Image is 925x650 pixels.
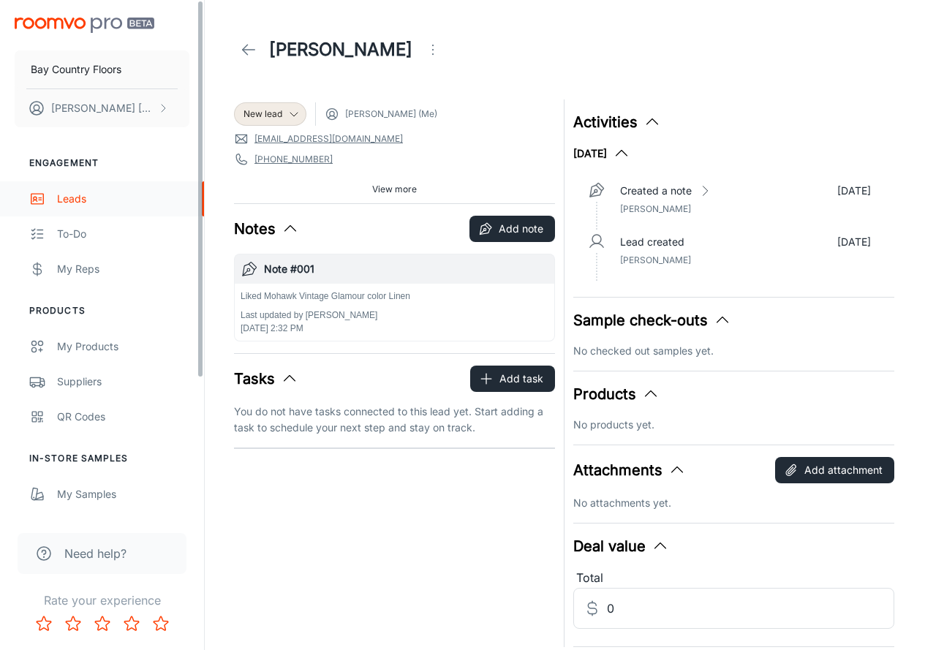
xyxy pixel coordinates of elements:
[57,374,189,390] div: Suppliers
[88,609,117,638] button: Rate 3 star
[234,102,306,126] div: New lead
[117,609,146,638] button: Rate 4 star
[573,309,731,331] button: Sample check-outs
[15,18,154,33] img: Roomvo PRO Beta
[57,226,189,242] div: To-do
[607,588,894,629] input: Estimated deal value
[241,322,410,335] p: [DATE] 2:32 PM
[57,339,189,355] div: My Products
[470,366,555,392] button: Add task
[264,261,548,277] h6: Note #001
[418,35,448,64] button: Open menu
[64,545,127,562] span: Need help?
[57,409,189,425] div: QR Codes
[620,183,692,199] p: Created a note
[345,107,437,121] span: [PERSON_NAME] (Me)
[15,89,189,127] button: [PERSON_NAME] [PERSON_NAME]
[31,61,121,78] p: Bay Country Floors
[620,234,684,250] p: Lead created
[243,107,282,121] span: New lead
[372,183,417,196] span: View more
[146,609,175,638] button: Rate 5 star
[573,535,669,557] button: Deal value
[234,218,299,240] button: Notes
[573,383,660,405] button: Products
[837,234,871,250] p: [DATE]
[573,417,894,433] p: No products yet.
[573,343,894,359] p: No checked out samples yet.
[29,609,58,638] button: Rate 1 star
[51,100,154,116] p: [PERSON_NAME] [PERSON_NAME]
[234,404,555,436] p: You do not have tasks connected to this lead yet. Start adding a task to schedule your next step ...
[620,203,691,214] span: [PERSON_NAME]
[573,569,894,588] div: Total
[573,111,661,133] button: Activities
[241,309,410,322] p: Last updated by [PERSON_NAME]
[57,261,189,277] div: My Reps
[269,37,412,63] h1: [PERSON_NAME]
[234,368,298,390] button: Tasks
[469,216,555,242] button: Add note
[235,254,554,341] button: Note #001Liked Mohawk Vintage Glamour color LinenLast updated by [PERSON_NAME][DATE] 2:32 PM
[366,178,423,200] button: View more
[573,459,686,481] button: Attachments
[775,457,894,483] button: Add attachment
[620,254,691,265] span: [PERSON_NAME]
[573,495,894,511] p: No attachments yet.
[57,486,189,502] div: My Samples
[58,609,88,638] button: Rate 2 star
[15,50,189,88] button: Bay Country Floors
[12,592,192,609] p: Rate your experience
[254,153,333,166] a: [PHONE_NUMBER]
[241,290,410,303] p: Liked Mohawk Vintage Glamour color Linen
[573,145,630,162] button: [DATE]
[57,191,189,207] div: Leads
[837,183,871,199] p: [DATE]
[254,132,403,146] a: [EMAIL_ADDRESS][DOMAIN_NAME]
